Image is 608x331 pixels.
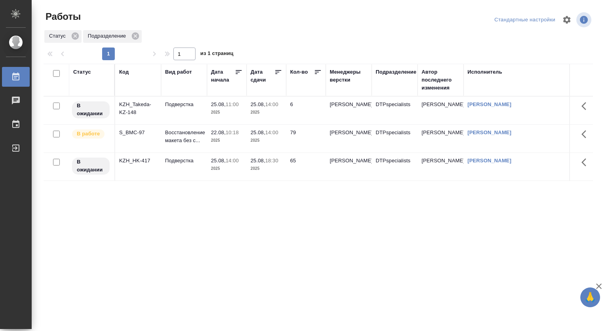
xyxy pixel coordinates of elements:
[330,101,368,108] p: [PERSON_NAME]
[226,101,239,107] p: 11:00
[265,158,278,164] p: 18:30
[422,68,460,92] div: Автор последнего изменения
[557,10,576,29] span: Настроить таблицу
[286,97,326,124] td: 6
[418,97,464,124] td: [PERSON_NAME]
[577,97,596,116] button: Здесь прячутся важные кнопки
[372,125,418,152] td: DTPspecialists
[165,157,203,165] p: Подверстка
[330,129,368,137] p: [PERSON_NAME]
[211,129,226,135] p: 22.08,
[211,165,243,173] p: 2025
[492,14,557,26] div: split button
[577,125,596,144] button: Здесь прячутся важные кнопки
[251,165,282,173] p: 2025
[119,129,157,137] div: S_BMC-97
[226,158,239,164] p: 14:00
[376,68,416,76] div: Подразделение
[418,125,464,152] td: [PERSON_NAME]
[467,101,511,107] a: [PERSON_NAME]
[372,153,418,181] td: DTPspecialists
[165,129,203,145] p: Восстановление макета без с...
[44,30,82,43] div: Статус
[77,158,105,174] p: В ожидании
[418,153,464,181] td: [PERSON_NAME]
[73,68,91,76] div: Статус
[119,68,129,76] div: Код
[211,158,226,164] p: 25.08,
[211,108,243,116] p: 2025
[77,130,100,138] p: В работе
[119,157,157,165] div: KZH_HK-417
[71,129,110,139] div: Исполнитель выполняет работу
[44,10,81,23] span: Работы
[265,129,278,135] p: 14:00
[165,68,192,76] div: Вид работ
[467,158,511,164] a: [PERSON_NAME]
[467,129,511,135] a: [PERSON_NAME]
[251,137,282,145] p: 2025
[330,68,368,84] div: Менеджеры верстки
[226,129,239,135] p: 10:18
[265,101,278,107] p: 14:00
[583,289,597,306] span: 🙏
[286,153,326,181] td: 65
[77,102,105,118] p: В ожидании
[251,129,265,135] p: 25.08,
[211,137,243,145] p: 2025
[211,101,226,107] p: 25.08,
[83,30,142,43] div: Подразделение
[286,125,326,152] td: 79
[251,108,282,116] p: 2025
[580,287,600,307] button: 🙏
[251,68,274,84] div: Дата сдачи
[467,68,502,76] div: Исполнитель
[290,68,308,76] div: Кол-во
[200,49,234,60] span: из 1 страниц
[251,158,265,164] p: 25.08,
[251,101,265,107] p: 25.08,
[71,101,110,119] div: Исполнитель назначен, приступать к работе пока рано
[49,32,68,40] p: Статус
[88,32,129,40] p: Подразделение
[71,157,110,175] div: Исполнитель назначен, приступать к работе пока рано
[119,101,157,116] div: KZH_Takeda-KZ-148
[576,12,593,27] span: Посмотреть информацию
[577,153,596,172] button: Здесь прячутся важные кнопки
[330,157,368,165] p: [PERSON_NAME]
[165,101,203,108] p: Подверстка
[211,68,235,84] div: Дата начала
[372,97,418,124] td: DTPspecialists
